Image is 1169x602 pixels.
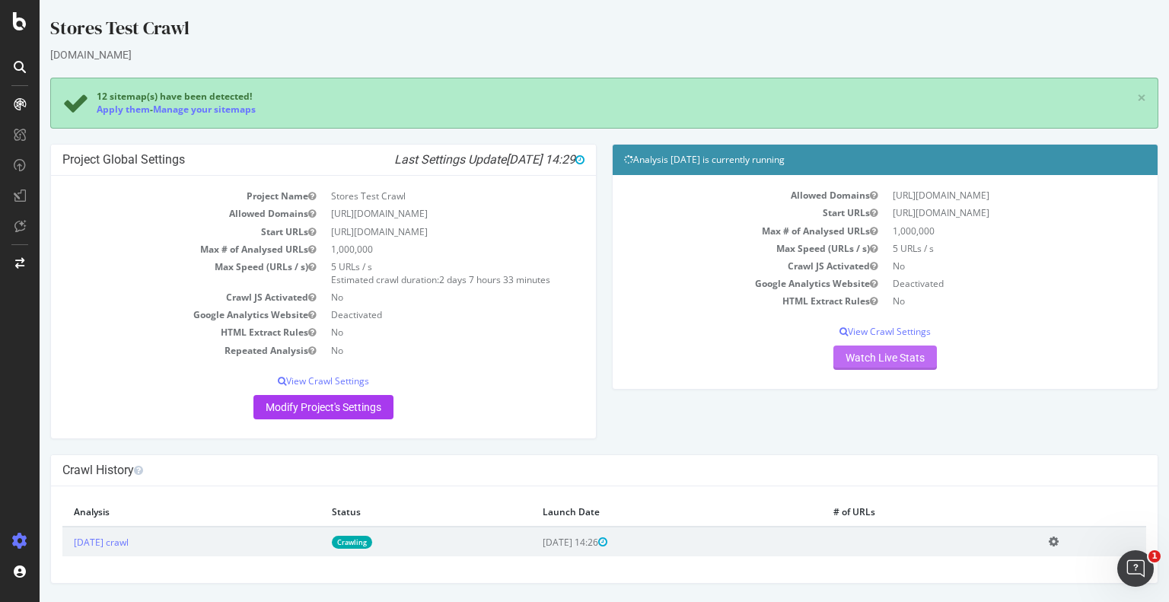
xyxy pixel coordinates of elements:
td: No [284,342,545,359]
h4: Project Global Settings [23,152,545,167]
td: Repeated Analysis [23,342,284,359]
span: 12 sitemap(s) have been detected! [57,90,212,103]
td: Allowed Domains [584,186,846,204]
td: HTML Extract Rules [584,292,846,310]
td: Max # of Analysed URLs [23,240,284,258]
td: [URL][DOMAIN_NAME] [284,223,545,240]
a: [DATE] crawl [34,536,89,549]
p: View Crawl Settings [584,325,1107,338]
td: Deactivated [284,306,545,323]
p: View Crawl Settings [23,374,545,387]
td: 5 URLs / s Estimated crawl duration: [284,258,545,288]
span: [DATE] 14:29 [467,152,545,167]
div: - [57,103,216,116]
a: Apply them [57,103,110,116]
span: [DATE] 14:26 [503,536,568,549]
th: Status [281,498,491,527]
a: Manage your sitemaps [113,103,216,116]
td: Max Speed (URLs / s) [23,258,284,288]
a: Watch Live Stats [794,346,897,370]
td: No [846,292,1107,310]
div: [DOMAIN_NAME] [11,47,1119,62]
div: Stores Test Crawl [11,15,1119,47]
td: Stores Test Crawl [284,187,545,205]
td: Crawl JS Activated [584,257,846,275]
th: # of URLs [782,498,998,527]
a: Crawling [292,536,333,549]
td: No [284,323,545,341]
td: Deactivated [846,275,1107,292]
iframe: Intercom live chat [1117,550,1154,587]
td: Crawl JS Activated [23,288,284,306]
a: Modify Project's Settings [214,395,354,419]
td: HTML Extract Rules [23,323,284,341]
td: Allowed Domains [23,205,284,222]
td: Max # of Analysed URLs [584,222,846,240]
td: Google Analytics Website [584,275,846,292]
td: 5 URLs / s [846,240,1107,257]
td: 1,000,000 [846,222,1107,240]
span: 2 days 7 hours 33 minutes [400,273,511,286]
td: No [284,288,545,306]
th: Launch Date [492,498,783,527]
a: × [1097,90,1107,106]
th: Analysis [23,498,281,527]
td: [URL][DOMAIN_NAME] [284,205,545,222]
td: No [846,257,1107,275]
td: [URL][DOMAIN_NAME] [846,186,1107,204]
td: Project Name [23,187,284,205]
td: Max Speed (URLs / s) [584,240,846,257]
h4: Crawl History [23,463,1107,478]
span: 1 [1148,550,1161,562]
td: Google Analytics Website [23,306,284,323]
td: [URL][DOMAIN_NAME] [846,204,1107,221]
td: Start URLs [584,204,846,221]
i: Last Settings Update [355,152,545,167]
td: 1,000,000 [284,240,545,258]
h4: Analysis [DATE] is currently running [584,152,1107,167]
td: Start URLs [23,223,284,240]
